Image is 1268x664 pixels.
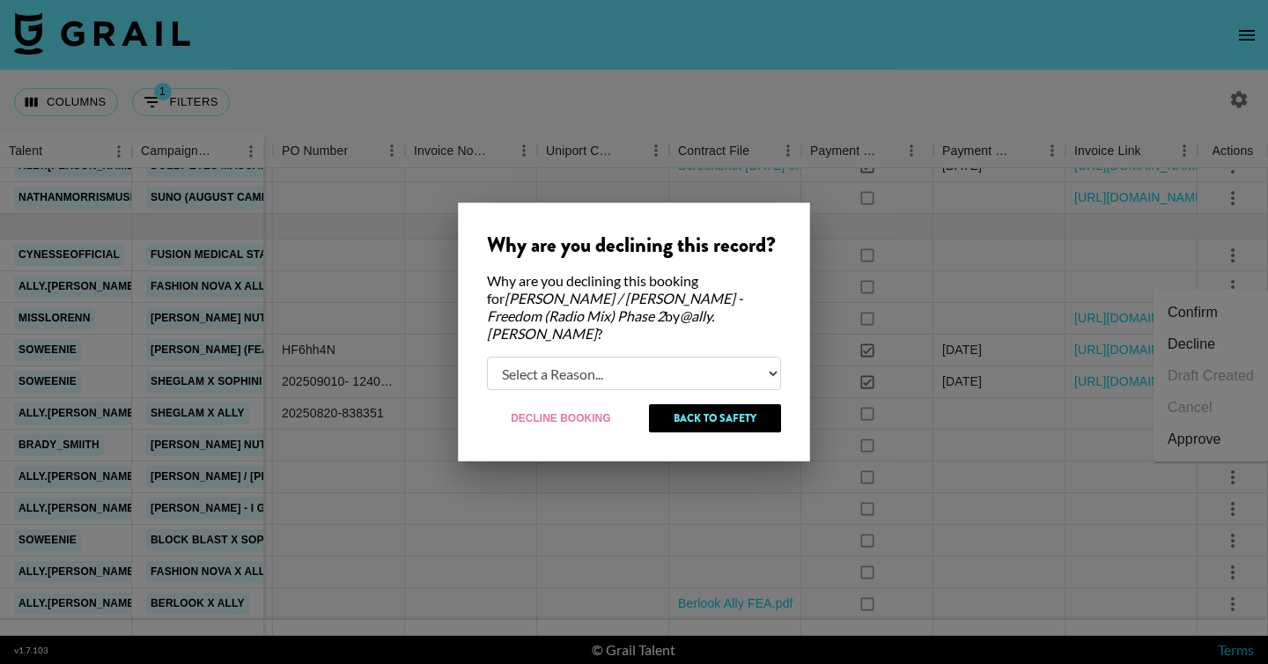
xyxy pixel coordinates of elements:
[649,404,781,432] button: Back to Safety
[487,272,781,343] div: Why are you declining this booking for by ?
[487,232,781,258] div: Why are you declining this record?
[487,404,635,432] button: Decline Booking
[487,307,714,342] em: @ ally.[PERSON_NAME]
[487,290,743,324] em: [PERSON_NAME] / [PERSON_NAME] - Freedom (Radio Mix) Phase 2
